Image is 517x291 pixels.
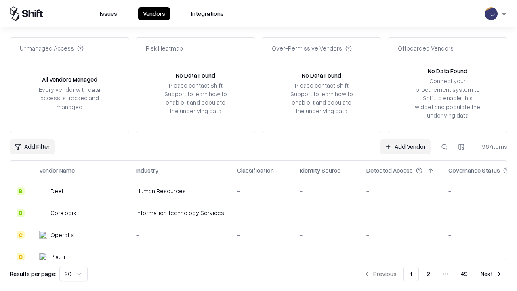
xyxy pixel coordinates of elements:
div: - [366,187,435,195]
img: Plauti [39,253,47,261]
div: C [17,231,25,239]
div: Industry [136,166,158,175]
div: - [300,187,353,195]
div: - [366,231,435,239]
div: All Vendors Managed [42,75,97,84]
nav: pagination [359,267,507,281]
div: B [17,187,25,195]
div: Risk Heatmap [146,44,183,53]
div: Classification [237,166,274,175]
div: Governance Status [448,166,500,175]
div: - [237,209,287,217]
div: Plauti [50,253,65,261]
div: - [136,253,224,261]
button: Next [476,267,507,281]
img: Operatix [39,231,47,239]
button: 49 [454,267,474,281]
div: Information Technology Services [136,209,224,217]
p: Results per page: [10,270,56,278]
div: 967 items [475,142,507,151]
img: Coralogix [39,209,47,217]
div: B [17,209,25,217]
div: Connect your procurement system to Shift to enable this widget and populate the underlying data [414,77,481,120]
div: Deel [50,187,63,195]
div: - [366,253,435,261]
div: - [237,253,287,261]
div: Operatix [50,231,74,239]
div: No Data Found [302,71,341,80]
img: Deel [39,187,47,195]
div: Every vendor with data access is tracked and managed [36,85,103,111]
button: Issues [95,7,122,20]
div: Please contact Shift Support to learn how to enable it and populate the underlying data [162,81,229,116]
button: 1 [403,267,419,281]
button: Integrations [186,7,229,20]
div: Human Resources [136,187,224,195]
button: Vendors [138,7,170,20]
a: Add Vendor [380,139,431,154]
div: - [300,253,353,261]
div: - [300,209,353,217]
div: - [300,231,353,239]
div: Identity Source [300,166,340,175]
div: - [366,209,435,217]
div: - [237,231,287,239]
div: C [17,253,25,261]
div: Detected Access [366,166,413,175]
div: - [136,231,224,239]
button: 2 [420,267,437,281]
div: Over-Permissive Vendors [272,44,352,53]
div: Vendor Name [39,166,75,175]
div: - [237,187,287,195]
div: Coralogix [50,209,76,217]
button: Add Filter [10,139,55,154]
div: Please contact Shift Support to learn how to enable it and populate the underlying data [288,81,355,116]
div: Offboarded Vendors [398,44,454,53]
div: No Data Found [176,71,215,80]
div: Unmanaged Access [20,44,84,53]
div: No Data Found [428,67,467,75]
